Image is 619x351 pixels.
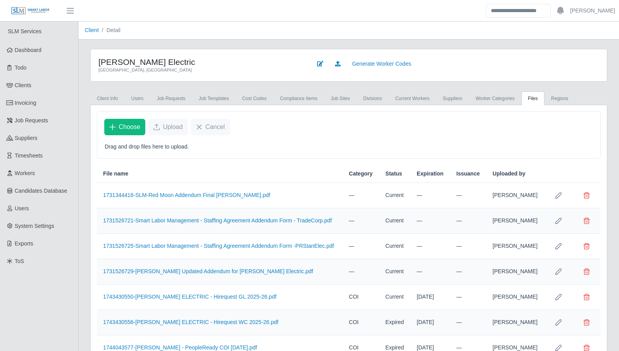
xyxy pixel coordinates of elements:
a: 1731526725-Smart Labor Management - Staffing Agreement Addendum Form -PRStanElec.pdf [103,243,334,249]
h4: [PERSON_NAME] Electric [98,57,300,67]
a: Regions [544,91,575,106]
td: — [410,183,450,208]
a: Generate Worker Codes [347,57,416,71]
a: 1731344416-SLM-Red Moon Addendum Final [PERSON_NAME].pdf [103,192,270,198]
td: Current [379,183,410,208]
a: 1731526729-[PERSON_NAME] Updated Addendum for [PERSON_NAME] Electric.pdf [103,268,313,274]
td: — [450,183,487,208]
a: 1743430550-[PERSON_NAME] ELECTRIC - Hirequest GL 2025-26.pdf [103,294,276,300]
td: [PERSON_NAME] [486,208,544,234]
span: Category [349,170,373,178]
a: Files [521,91,544,106]
td: Current [379,208,410,234]
td: — [450,310,487,335]
button: Choose [104,119,145,135]
button: Row Edit [551,213,566,229]
span: Exports [15,240,33,247]
p: Drag and drop files here to upload. [105,143,593,151]
td: [PERSON_NAME] [486,259,544,285]
td: COI [343,285,379,310]
td: — [410,259,450,285]
span: ToS [15,258,24,264]
span: Choose [119,122,140,132]
button: Delete file [579,238,594,254]
td: — [450,234,487,259]
td: — [343,183,379,208]
span: Issuance [457,170,480,178]
span: Timesheets [15,152,43,159]
button: Row Edit [551,289,566,305]
li: Detail [99,26,121,34]
td: — [450,208,487,234]
span: File name [103,170,128,178]
button: Row Edit [551,264,566,279]
td: [PERSON_NAME] [486,183,544,208]
a: Suppliers [436,91,469,106]
button: Delete file [579,315,594,330]
a: [PERSON_NAME] [570,7,615,15]
button: Delete file [579,289,594,305]
span: Workers [15,170,35,176]
div: [GEOGRAPHIC_DATA], [GEOGRAPHIC_DATA] [98,67,300,73]
span: Dashboard [15,47,42,53]
span: SLM Services [8,28,41,34]
td: Current [379,234,410,259]
a: 1731526721-Smart Labor Management - Staffing Agreement Addendum Form - TradeCorp.pdf [103,217,332,224]
span: Invoicing [15,100,36,106]
td: [DATE] [410,285,450,310]
input: Search [486,4,551,18]
button: Cancel [191,119,230,135]
td: [PERSON_NAME] [486,285,544,310]
a: Worker Categories [469,91,521,106]
a: Divisions [357,91,389,106]
a: 1744043577-[PERSON_NAME] - PeopleReady COI [DATE].pdf [103,344,257,351]
td: Current [379,285,410,310]
span: Status [385,170,402,178]
button: Row Edit [551,238,566,254]
td: Current [379,259,410,285]
td: Expired [379,310,410,335]
td: [PERSON_NAME] [486,234,544,259]
td: — [410,208,450,234]
span: Users [15,205,29,211]
td: — [343,208,379,234]
td: — [410,234,450,259]
button: Delete file [579,213,594,229]
span: Suppliers [15,135,37,141]
button: Upload [148,119,188,135]
a: Job Templates [192,91,235,106]
td: COI [343,310,379,335]
a: Users [125,91,150,106]
a: Client [85,27,99,33]
button: Row Edit [551,315,566,330]
a: Current Workers [389,91,436,106]
a: cost codes [235,91,273,106]
img: SLM Logo [11,7,50,15]
td: — [343,234,379,259]
td: — [450,285,487,310]
a: job sites [324,91,357,106]
span: System Settings [15,223,54,229]
td: [PERSON_NAME] [486,310,544,335]
button: Delete file [579,264,594,279]
td: — [343,259,379,285]
span: Expiration [417,170,443,178]
button: Row Edit [551,188,566,203]
a: Client Info [90,91,125,106]
span: Uploaded by [492,170,525,178]
a: 1743430556-[PERSON_NAME] ELECTRIC - Hirequest WC 2025-26.pdf [103,319,278,325]
a: Compliance Items [273,91,324,106]
a: Job Requests [150,91,192,106]
td: [DATE] [410,310,450,335]
span: Job Requests [15,117,48,124]
span: Clients [15,82,32,88]
td: — [450,259,487,285]
span: Upload [163,122,183,132]
span: Candidates Database [15,188,68,194]
span: Cancel [205,122,225,132]
span: Todo [15,64,27,71]
button: Delete file [579,188,594,203]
